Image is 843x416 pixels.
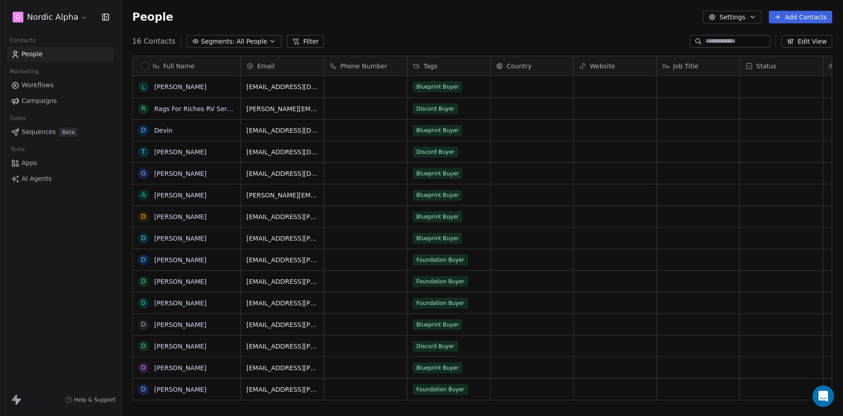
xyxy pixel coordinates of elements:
[154,386,206,393] a: [PERSON_NAME]
[246,385,318,394] span: [EMAIL_ADDRESS][PERSON_NAME][DOMAIN_NAME]
[590,62,615,71] span: Website
[424,62,437,71] span: Tags
[574,56,656,76] div: Website
[6,65,43,78] span: Marketing
[141,190,146,200] div: A
[141,104,146,113] div: R
[27,11,78,23] span: Nordic Alpha
[154,105,240,112] a: Rags For Riches RV Service
[287,35,324,48] button: Filter
[141,341,146,351] div: d
[154,321,206,328] a: [PERSON_NAME]
[74,396,116,403] span: Help & Support
[413,298,468,309] span: Foundation Buyer
[324,56,407,76] div: Phone Number
[413,233,462,244] span: Blueprint Buyer
[6,143,28,156] span: Tools
[413,81,462,92] span: Blueprint Buyer
[22,96,57,106] span: Campaigns
[141,320,146,329] div: D
[246,191,318,200] span: [PERSON_NAME][EMAIL_ADDRESS][PERSON_NAME][DOMAIN_NAME]
[141,125,146,135] div: D
[246,363,318,372] span: [EMAIL_ADDRESS][PERSON_NAME][DOMAIN_NAME]
[703,11,761,23] button: Settings
[756,62,776,71] span: Status
[141,255,146,264] div: D
[141,385,146,394] div: D
[673,62,698,71] span: Job Title
[22,158,37,168] span: Apps
[154,256,206,264] a: [PERSON_NAME]
[246,342,318,351] span: [EMAIL_ADDRESS][PERSON_NAME][DOMAIN_NAME]
[154,170,206,177] a: [PERSON_NAME]
[407,56,490,76] div: Tags
[65,396,116,403] a: Help & Support
[154,83,206,90] a: [PERSON_NAME]
[132,36,175,47] span: 16 Contacts
[236,37,267,46] span: All People
[142,147,146,157] div: T
[133,56,241,76] div: Full Name
[154,300,206,307] a: [PERSON_NAME]
[11,9,89,25] button: DNordic Alpha
[7,125,114,139] a: SequencesBeta
[7,171,114,186] a: AI Agents
[413,276,468,287] span: Foundation Buyer
[257,62,275,71] span: Email
[154,213,206,220] a: [PERSON_NAME]
[154,235,206,242] a: [PERSON_NAME]
[154,278,206,285] a: [PERSON_NAME]
[246,255,318,264] span: [EMAIL_ADDRESS][PERSON_NAME][DOMAIN_NAME]
[246,104,318,113] span: [PERSON_NAME][EMAIL_ADDRESS][PERSON_NAME][DOMAIN_NAME]
[141,233,146,243] div: D
[413,341,458,352] span: Discord Buyer
[132,10,173,24] span: People
[22,49,43,59] span: People
[413,211,462,222] span: Blueprint Buyer
[154,127,172,134] a: Devin
[7,47,114,62] a: People
[133,76,241,401] div: grid
[340,62,387,71] span: Phone Number
[7,78,114,93] a: Workflows
[201,37,235,46] span: Segments:
[241,56,324,76] div: Email
[246,169,318,178] span: [EMAIL_ADDRESS][DOMAIN_NAME]
[413,103,458,114] span: Discord Buyer
[413,125,462,136] span: Blueprint Buyer
[413,319,462,330] span: Blueprint Buyer
[491,56,573,76] div: Country
[154,364,206,371] a: [PERSON_NAME]
[246,148,318,157] span: [EMAIL_ADDRESS][DOMAIN_NAME]
[740,56,823,76] div: Status
[246,212,318,221] span: [EMAIL_ADDRESS][PERSON_NAME][DOMAIN_NAME]
[246,126,318,135] span: [EMAIL_ADDRESS][DOMAIN_NAME]
[413,190,462,201] span: Blueprint Buyer
[413,362,462,373] span: Blueprint Buyer
[141,277,146,286] div: D
[246,299,318,308] span: [EMAIL_ADDRESS][PERSON_NAME][DOMAIN_NAME]
[7,156,114,170] a: Apps
[6,112,30,125] span: Sales
[154,343,206,350] a: [PERSON_NAME]
[413,255,468,265] span: Foundation Buyer
[246,320,318,329] span: [EMAIL_ADDRESS][PERSON_NAME][DOMAIN_NAME]
[22,127,56,137] span: Sequences
[154,192,206,199] a: [PERSON_NAME]
[246,82,318,91] span: [EMAIL_ADDRESS][DOMAIN_NAME]
[812,385,834,407] div: Open Intercom Messenger
[154,148,206,156] a: [PERSON_NAME]
[142,82,145,92] div: L
[6,34,40,47] span: Contacts
[141,169,146,178] div: G
[413,147,458,157] span: Discord Buyer
[16,13,21,22] span: D
[507,62,532,71] span: Country
[59,128,77,137] span: Beta
[769,11,832,23] button: Add Contacts
[781,35,832,48] button: Edit View
[22,81,54,90] span: Workflows
[413,168,462,179] span: Blueprint Buyer
[7,94,114,108] a: Campaigns
[141,298,146,308] div: D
